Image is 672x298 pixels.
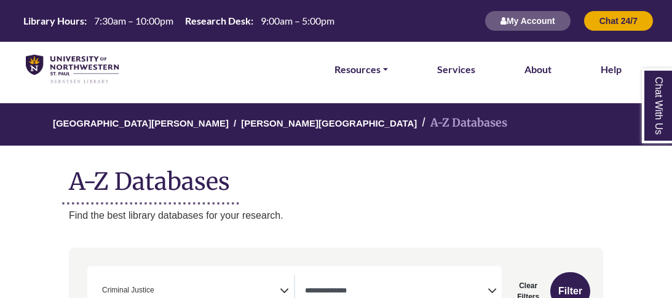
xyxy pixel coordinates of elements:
[18,14,339,26] table: Hours Today
[524,61,551,77] a: About
[484,15,571,26] a: My Account
[334,61,388,77] a: Resources
[437,61,475,77] a: Services
[102,284,154,296] span: Criminal Justice
[18,14,87,27] th: Library Hours:
[305,287,488,297] textarea: Search
[18,14,339,28] a: Hours Today
[157,287,162,297] textarea: Search
[601,61,622,77] a: Help
[583,15,654,26] a: Chat 24/7
[69,208,603,224] p: Find the best library databases for your research.
[69,158,603,195] h1: A-Z Databases
[69,103,603,146] nav: breadcrumb
[180,14,254,27] th: Research Desk:
[583,10,654,31] button: Chat 24/7
[261,15,334,26] span: 9:00am – 5:00pm
[53,116,229,128] a: [GEOGRAPHIC_DATA][PERSON_NAME]
[26,55,119,84] img: library_home
[97,284,154,296] li: Criminal Justice
[417,114,507,132] li: A-Z Databases
[241,116,417,128] a: [PERSON_NAME][GEOGRAPHIC_DATA]
[484,10,571,31] button: My Account
[94,15,173,26] span: 7:30am – 10:00pm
